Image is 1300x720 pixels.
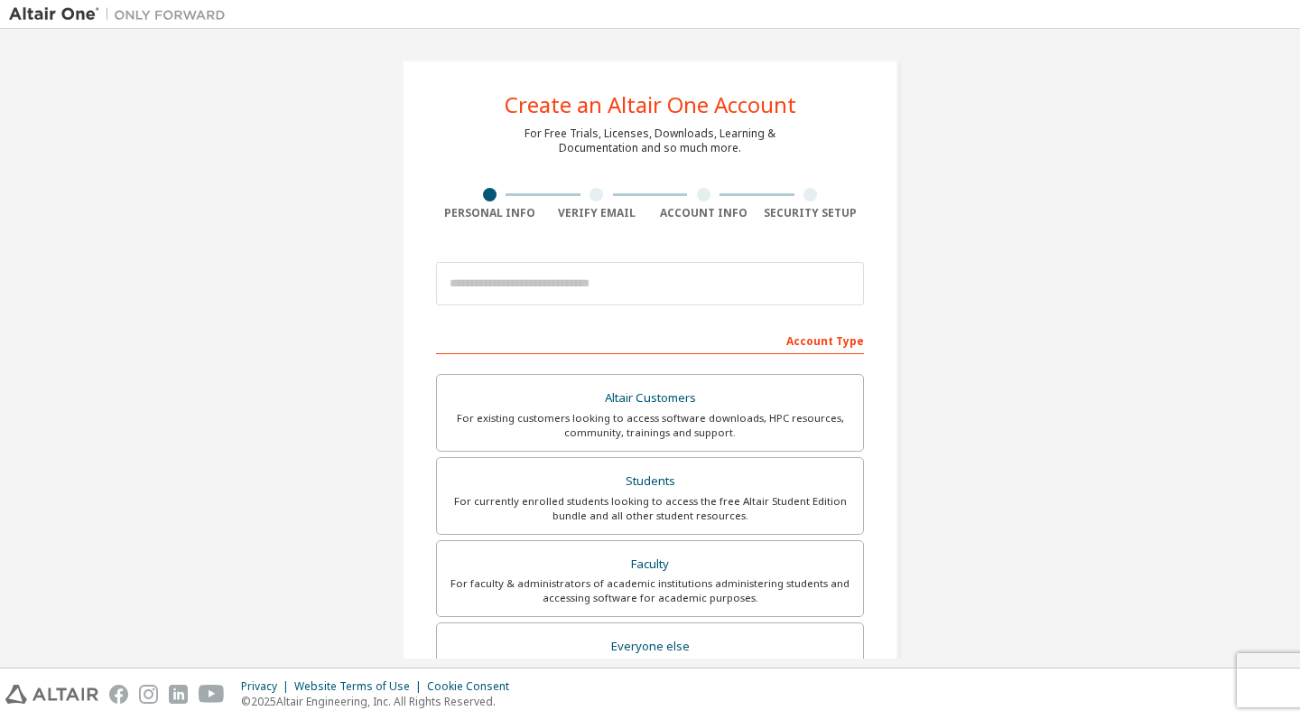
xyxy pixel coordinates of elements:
[9,5,235,23] img: Altair One
[139,685,158,704] img: instagram.svg
[448,576,852,605] div: For faculty & administrators of academic institutions administering students and accessing softwa...
[199,685,225,704] img: youtube.svg
[543,206,651,220] div: Verify Email
[448,411,852,440] div: For existing customers looking to access software downloads, HPC resources, community, trainings ...
[5,685,98,704] img: altair_logo.svg
[448,634,852,659] div: Everyone else
[448,469,852,494] div: Students
[241,679,294,694] div: Privacy
[448,552,852,577] div: Faculty
[109,685,128,704] img: facebook.svg
[505,94,796,116] div: Create an Altair One Account
[448,386,852,411] div: Altair Customers
[525,126,775,155] div: For Free Trials, Licenses, Downloads, Learning & Documentation and so much more.
[169,685,188,704] img: linkedin.svg
[436,206,543,220] div: Personal Info
[448,494,852,523] div: For currently enrolled students looking to access the free Altair Student Edition bundle and all ...
[757,206,865,220] div: Security Setup
[436,325,864,354] div: Account Type
[241,694,520,709] p: © 2025 Altair Engineering, Inc. All Rights Reserved.
[294,679,427,694] div: Website Terms of Use
[427,679,520,694] div: Cookie Consent
[650,206,757,220] div: Account Info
